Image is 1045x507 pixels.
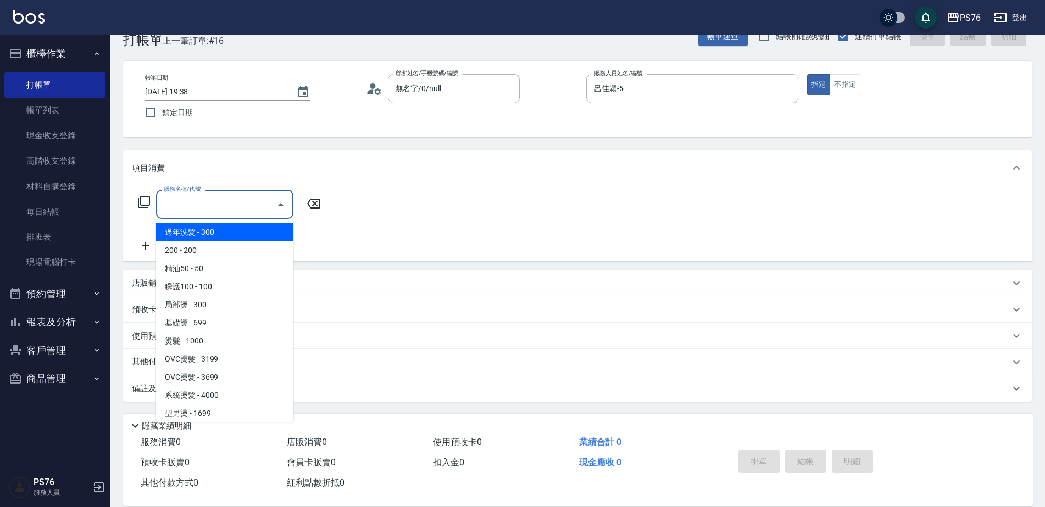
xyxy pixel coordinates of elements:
button: Close [272,196,290,213]
div: 預收卡販賣 [123,296,1032,323]
span: 基礎燙 - 699 [156,314,293,332]
span: 店販消費 0 [287,437,327,447]
button: 登出 [990,8,1032,28]
a: 高階收支登錄 [4,148,105,173]
span: 系統燙髮 - 4000 [156,386,293,404]
a: 現金收支登錄 [4,123,105,148]
div: 其他付款方式入金可用餘額: 0 [123,349,1032,375]
span: 200 - 200 [156,241,293,260]
a: 每日結帳 [4,199,105,224]
p: 預收卡販賣 [132,304,173,316]
span: 其他付款方式 0 [141,477,198,488]
div: 店販銷售 [123,270,1032,296]
span: 會員卡販賣 0 [287,457,336,467]
div: PS76 [960,11,981,25]
div: 備註及來源 [123,375,1032,402]
span: OVC燙髮 - 3199 [156,350,293,368]
div: 使用預收卡 [123,323,1032,349]
a: 排班表 [4,224,105,250]
span: 上一筆訂單:#16 [163,34,224,48]
span: 結帳前確認明細 [776,31,830,42]
button: 預約管理 [4,280,105,308]
span: 紅利點數折抵 0 [287,477,344,488]
a: 帳單列表 [4,98,105,123]
p: 備註及來源 [132,383,173,395]
p: 使用預收卡 [132,330,173,342]
span: 預收卡販賣 0 [141,457,190,467]
button: 商品管理 [4,364,105,393]
span: 過年洗髮 - 300 [156,223,293,241]
a: 打帳單 [4,72,105,98]
span: 業績合計 0 [579,437,621,447]
button: Choose date, selected date is 2025-09-24 [290,79,316,105]
p: 其他付款方式 [132,356,233,368]
h5: PS76 [34,477,90,488]
span: 鎖定日期 [162,107,193,119]
img: Logo [13,10,45,24]
button: PS76 [942,7,985,29]
div: 項目消費 [123,150,1032,185]
span: 使用預收卡 0 [433,437,482,447]
button: 櫃檯作業 [4,40,105,68]
h3: 打帳單 [123,32,163,48]
span: 燙髮 - 1000 [156,332,293,350]
img: Person [9,476,31,498]
span: OVC燙髮 - 3699 [156,368,293,386]
p: 隱藏業績明細 [142,420,191,432]
button: 報表及分析 [4,308,105,336]
label: 帳單日期 [145,74,168,82]
button: save [915,7,937,29]
span: 連續打單結帳 [855,31,901,42]
button: 指定 [807,74,831,95]
label: 顧客姓名/手機號碼/編號 [396,69,458,77]
span: 瞬護100 - 100 [156,278,293,296]
label: 服務名稱/代號 [164,185,201,193]
a: 材料自購登錄 [4,174,105,199]
span: 現金應收 0 [579,457,621,467]
span: 服務消費 0 [141,437,181,447]
span: 型男燙 - 1699 [156,404,293,422]
p: 服務人員 [34,488,90,498]
p: 店販銷售 [132,278,165,289]
button: 帳單速查 [698,26,748,47]
span: 精油50 - 50 [156,260,293,278]
button: 不指定 [830,74,860,95]
span: 局部燙 - 300 [156,296,293,314]
input: YYYY/MM/DD hh:mm [145,83,286,101]
button: 客戶管理 [4,336,105,365]
label: 服務人員姓名/編號 [594,69,642,77]
p: 項目消費 [132,162,165,174]
span: 扣入金 0 [433,457,464,467]
a: 現場電腦打卡 [4,250,105,275]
